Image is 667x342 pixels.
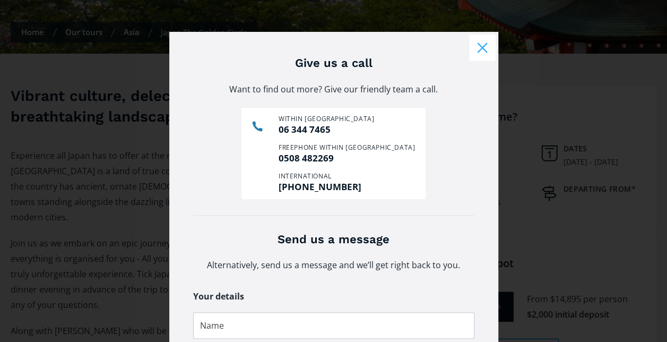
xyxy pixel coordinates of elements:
div: International [279,173,415,179]
h3: Send us a message [193,232,474,247]
a: 0508 482269 [279,153,415,163]
legend: Your details [193,289,244,304]
p: Want to find out more? Give our friendly team a call. [193,82,474,97]
a: 06 344 7465 [279,125,415,134]
button: Close modal [469,35,496,61]
h3: Give us a call [193,56,474,71]
input: Name [193,312,474,339]
p: Alternatively, send us a message and we’ll get right back to you. [193,258,474,273]
div: Within [GEOGRAPHIC_DATA] [279,116,415,122]
div: Freephone within [GEOGRAPHIC_DATA] [279,144,415,151]
a: [PHONE_NUMBER] [279,182,415,191]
